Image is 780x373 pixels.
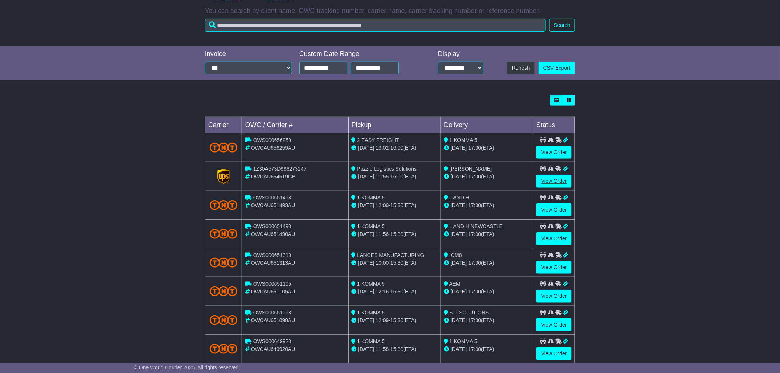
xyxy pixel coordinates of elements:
[376,202,389,208] span: 12:00
[242,117,349,133] td: OWC / Carrier #
[468,174,481,179] span: 17:00
[251,317,295,323] span: OWCAU651098AU
[253,223,292,229] span: OWS000651490
[253,195,292,201] span: OWS000651493
[210,258,237,268] img: TNT_Domestic.png
[253,137,292,143] span: OWS000656259
[358,346,375,352] span: [DATE]
[450,202,467,208] span: [DATE]
[358,231,375,237] span: [DATE]
[376,231,389,237] span: 11:56
[536,347,572,360] a: View Order
[390,231,403,237] span: 15:30
[468,145,481,151] span: 17:00
[210,315,237,325] img: TNT_Domestic.png
[253,166,307,172] span: 1Z30A573D998273247
[468,260,481,266] span: 17:00
[358,145,375,151] span: [DATE]
[449,252,462,258] span: ICM8
[205,7,575,15] p: You can search by client name, OWC tracking number, carrier name, carrier tracking number or refe...
[444,230,530,238] div: (ETA)
[450,174,467,179] span: [DATE]
[358,174,375,179] span: [DATE]
[468,202,481,208] span: 17:00
[251,231,295,237] span: OWCAU651490AU
[205,50,292,58] div: Invoice
[376,260,389,266] span: 10:00
[352,230,438,238] div: - (ETA)
[390,202,403,208] span: 15:30
[210,286,237,296] img: TNT_Domestic.png
[449,195,469,201] span: L AND H
[357,252,424,258] span: LANCES MANUFACTURING
[251,145,295,151] span: OWCAU656259AU
[444,144,530,152] div: (ETA)
[357,166,417,172] span: Puzzle Logistics Solutions
[299,50,418,58] div: Custom Date Range
[352,317,438,324] div: - (ETA)
[536,261,572,274] a: View Order
[441,117,533,133] td: Delivery
[444,202,530,209] div: (ETA)
[450,231,467,237] span: [DATE]
[217,169,230,184] img: GetCarrierServiceLogo
[251,289,295,294] span: OWCAU651105AU
[390,346,403,352] span: 15:30
[348,117,441,133] td: Pickup
[536,232,572,245] a: View Order
[390,317,403,323] span: 15:30
[468,317,481,323] span: 17:00
[376,346,389,352] span: 11:58
[376,145,389,151] span: 13:02
[358,289,375,294] span: [DATE]
[357,137,399,143] span: 2 EASY FREIGHT
[358,260,375,266] span: [DATE]
[450,260,467,266] span: [DATE]
[210,344,237,354] img: TNT_Domestic.png
[390,289,403,294] span: 15:30
[358,317,375,323] span: [DATE]
[376,289,389,294] span: 12:16
[357,223,385,229] span: 1 KOMMA 5
[352,144,438,152] div: - (ETA)
[536,175,572,188] a: View Order
[357,195,385,201] span: 1 KOMMA 5
[536,203,572,216] a: View Order
[449,281,460,287] span: AEM
[449,166,492,172] span: [PERSON_NAME]
[533,117,575,133] td: Status
[449,137,477,143] span: 1 KOMMA 5
[390,260,403,266] span: 15:30
[468,231,481,237] span: 17:00
[444,317,530,324] div: (ETA)
[357,281,385,287] span: 1 KOMMA 5
[539,62,575,74] a: CSV Export
[376,174,389,179] span: 11:55
[507,62,535,74] button: Refresh
[210,229,237,239] img: TNT_Domestic.png
[390,174,403,179] span: 16:00
[468,346,481,352] span: 17:00
[210,200,237,210] img: TNT_Domestic.png
[352,202,438,209] div: - (ETA)
[438,50,483,58] div: Display
[444,288,530,296] div: (ETA)
[253,252,292,258] span: OWS000651313
[352,288,438,296] div: - (ETA)
[357,338,385,344] span: 1 KOMMA 5
[251,346,295,352] span: OWCAU649920AU
[352,173,438,181] div: - (ETA)
[253,310,292,316] span: OWS000651098
[450,317,467,323] span: [DATE]
[352,259,438,267] div: - (ETA)
[444,345,530,353] div: (ETA)
[251,202,295,208] span: OWCAU651493AU
[253,281,292,287] span: OWS000651105
[449,338,477,344] span: 1 KOMMA 5
[450,145,467,151] span: [DATE]
[444,259,530,267] div: (ETA)
[549,19,575,32] button: Search
[134,365,240,370] span: © One World Courier 2025. All rights reserved.
[251,174,296,179] span: OWCAU654619GB
[352,345,438,353] div: - (ETA)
